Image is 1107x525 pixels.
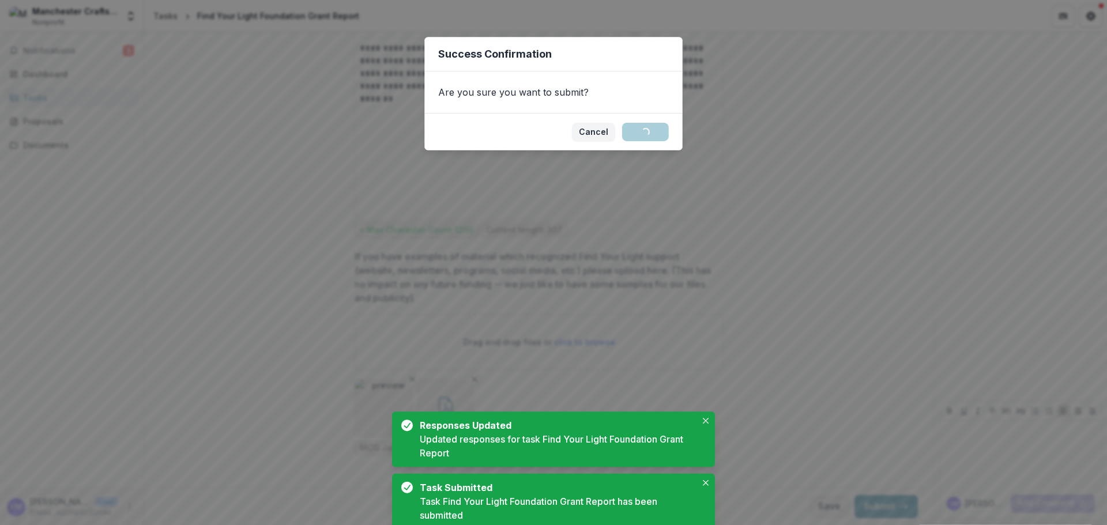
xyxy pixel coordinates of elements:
div: Task Submitted [420,481,692,494]
div: Are you sure you want to submit? [424,71,682,113]
button: Close [699,476,713,490]
button: Close [699,414,713,428]
button: Cancel [572,123,615,141]
div: Updated responses for task Find Your Light Foundation Grant Report [420,432,696,460]
div: Responses Updated [420,418,692,432]
div: Task Find Your Light Foundation Grant Report has been submitted [420,494,696,522]
header: Success Confirmation [424,37,682,71]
